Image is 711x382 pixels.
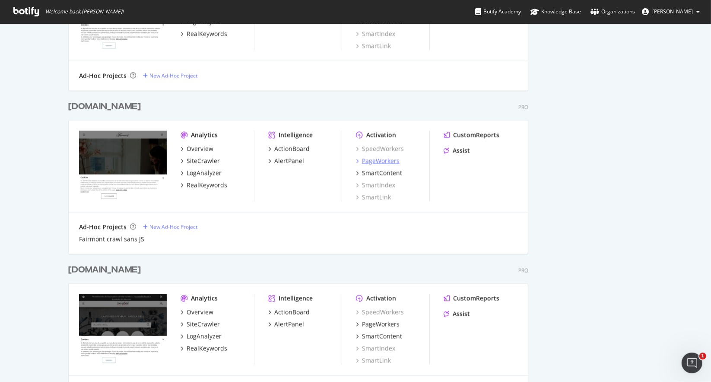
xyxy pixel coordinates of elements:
a: SmartContent [356,332,402,341]
div: RealKeywords [187,30,227,38]
div: [DOMAIN_NAME] [68,101,141,113]
div: AlertPanel [274,320,304,329]
div: SiteCrawler [187,157,220,166]
a: SiteCrawler [181,320,220,329]
div: Overview [187,308,213,317]
div: SmartContent [362,169,402,178]
a: RealKeywords [181,181,227,190]
a: SiteCrawler [181,157,220,166]
img: fairmont.com [79,131,167,201]
a: SpeedWorkers [356,308,404,317]
a: SmartIndex [356,344,395,353]
a: [DOMAIN_NAME] [68,101,144,113]
a: Overview [181,145,213,153]
div: Botify Academy [475,7,521,16]
a: AlertPanel [268,157,304,166]
div: Assist [453,146,470,155]
div: Ad-Hoc Projects [79,72,127,80]
a: SmartLink [356,357,391,365]
a: RealKeywords [181,344,227,353]
div: Knowledge Base [530,7,581,16]
a: LogAnalyzer [181,169,222,178]
div: SmartContent [362,332,402,341]
div: LogAnalyzer [187,169,222,178]
a: Assist [444,146,470,155]
a: ActionBoard [268,308,310,317]
div: [DOMAIN_NAME] [68,264,141,277]
a: SmartIndex [356,181,395,190]
a: CustomReports [444,294,499,303]
div: Assist [453,310,470,318]
a: Overview [181,308,213,317]
div: Activation [366,294,396,303]
a: PageWorkers [356,157,400,166]
div: Ad-Hoc Projects [79,223,127,232]
div: PageWorkers [362,320,400,329]
a: New Ad-Hoc Project [143,72,197,80]
a: SpeedWorkers [356,145,404,153]
a: New Ad-Hoc Project [143,223,197,231]
div: CustomReports [453,131,499,140]
span: 1 [699,353,706,360]
a: Assist [444,310,470,318]
div: AlertPanel [274,157,304,166]
div: ActionBoard [274,308,310,317]
div: Intelligence [279,294,313,303]
a: LogAnalyzer [181,332,222,341]
div: Pro [518,104,528,111]
div: Organizations [590,7,635,16]
div: Intelligence [279,131,313,140]
div: RealKeywords [187,344,227,353]
div: Pro [518,267,528,274]
div: New Ad-Hoc Project [149,72,197,80]
a: AlertPanel [268,320,304,329]
a: PageWorkers [356,320,400,329]
span: Steffie Kronek [652,8,693,15]
div: Activation [366,131,396,140]
a: SmartIndex [356,30,395,38]
div: CustomReports [453,294,499,303]
a: ActionBoard [268,145,310,153]
a: CustomReports [444,131,499,140]
iframe: Intercom live chat [682,353,702,373]
a: RealKeywords [181,30,227,38]
div: SiteCrawler [187,320,220,329]
div: LogAnalyzer [187,332,222,341]
span: Welcome back, [PERSON_NAME] ! [45,8,124,15]
div: Analytics [191,294,218,303]
div: RealKeywords [187,181,227,190]
a: Fairmont crawl sans JS [79,235,144,244]
div: Analytics [191,131,218,140]
div: PageWorkers [362,157,400,166]
img: www.swissotel.es [79,294,167,364]
div: ActionBoard [274,145,310,153]
a: [DOMAIN_NAME] [68,264,144,277]
button: [PERSON_NAME] [635,5,707,19]
div: Overview [187,145,213,153]
a: SmartLink [356,193,391,202]
a: SmartContent [356,169,402,178]
a: SmartLink [356,42,391,51]
div: New Ad-Hoc Project [149,223,197,231]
